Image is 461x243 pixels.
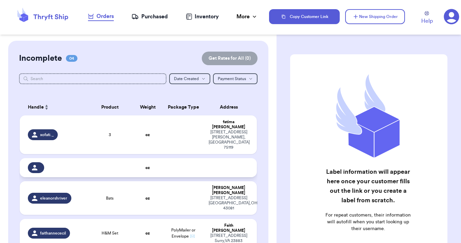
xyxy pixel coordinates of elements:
a: Inventory [186,13,219,21]
strong: oz [145,133,150,137]
strong: oz [145,166,150,170]
a: 1 [444,9,459,24]
button: Get Rates for All (0) [202,52,258,65]
strong: oz [145,196,150,200]
span: H&M Set [102,230,118,236]
span: Help [421,17,433,25]
th: Weight [134,99,162,115]
button: Payment Status [213,73,258,84]
th: Address [205,99,256,115]
button: New Shipping Order [345,9,405,24]
th: Package Type [162,99,205,115]
a: Orders [88,12,114,21]
input: Search [19,73,166,84]
span: Date Created [174,77,199,81]
div: [STREET_ADDRESS] [PERSON_NAME] , [GEOGRAPHIC_DATA] 75119 [209,130,248,150]
span: faithannececil [40,230,66,236]
span: 3 [109,132,111,137]
p: For repeat customers, their information will autofill when you start looking up their username. [325,212,412,232]
span: Handle [28,104,44,111]
span: xofati._ [40,132,54,137]
div: Orders [88,12,114,20]
a: Purchased [131,13,168,21]
div: Faith [PERSON_NAME] [209,223,248,233]
button: Date Created [169,73,210,84]
div: [PERSON_NAME] [PERSON_NAME] [209,185,248,195]
button: Sort ascending [44,103,49,111]
div: [STREET_ADDRESS] [GEOGRAPHIC_DATA] , OH 43081 [209,195,248,211]
span: Bats [106,195,113,201]
span: eleanorshriver [40,195,67,201]
button: Copy Customer Link [269,9,340,24]
a: Help [421,11,433,25]
span: 04 [66,55,77,62]
h2: Label information will appear here once your customer fills out the link or you create a label fr... [325,167,412,205]
div: fatima [PERSON_NAME] [209,119,248,130]
div: More [236,13,258,21]
span: PolyMailer or Envelope ✉️ [171,228,195,238]
span: Payment Status [218,77,246,81]
th: Product [86,99,134,115]
strong: oz [145,231,150,235]
h2: Incomplete [19,53,62,64]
